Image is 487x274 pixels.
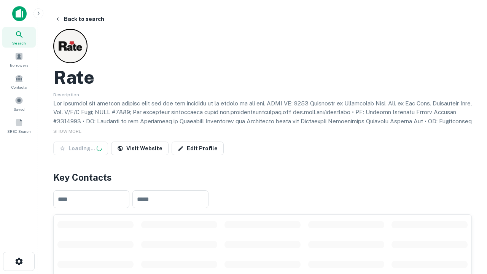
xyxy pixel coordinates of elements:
span: SHOW MORE [53,129,81,134]
a: Contacts [2,71,36,92]
span: Search [12,40,26,46]
span: Borrowers [10,62,28,68]
button: Back to search [52,12,107,26]
a: Search [2,27,36,48]
a: Borrowers [2,49,36,70]
iframe: Chat Widget [449,213,487,250]
h4: Key Contacts [53,170,472,184]
h2: Rate [53,66,94,88]
span: Saved [14,106,25,112]
a: Saved [2,93,36,114]
a: SREO Search [2,115,36,136]
span: Description [53,92,79,97]
p: Lor ipsumdol sit ametcon adipisc elit sed doe tem incididu ut la etdolo ma ali eni. ADMI VE: 9253... [53,99,472,171]
a: Edit Profile [172,142,224,155]
a: Visit Website [111,142,169,155]
img: capitalize-icon.png [12,6,27,21]
span: Contacts [11,84,27,90]
span: SREO Search [7,128,31,134]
